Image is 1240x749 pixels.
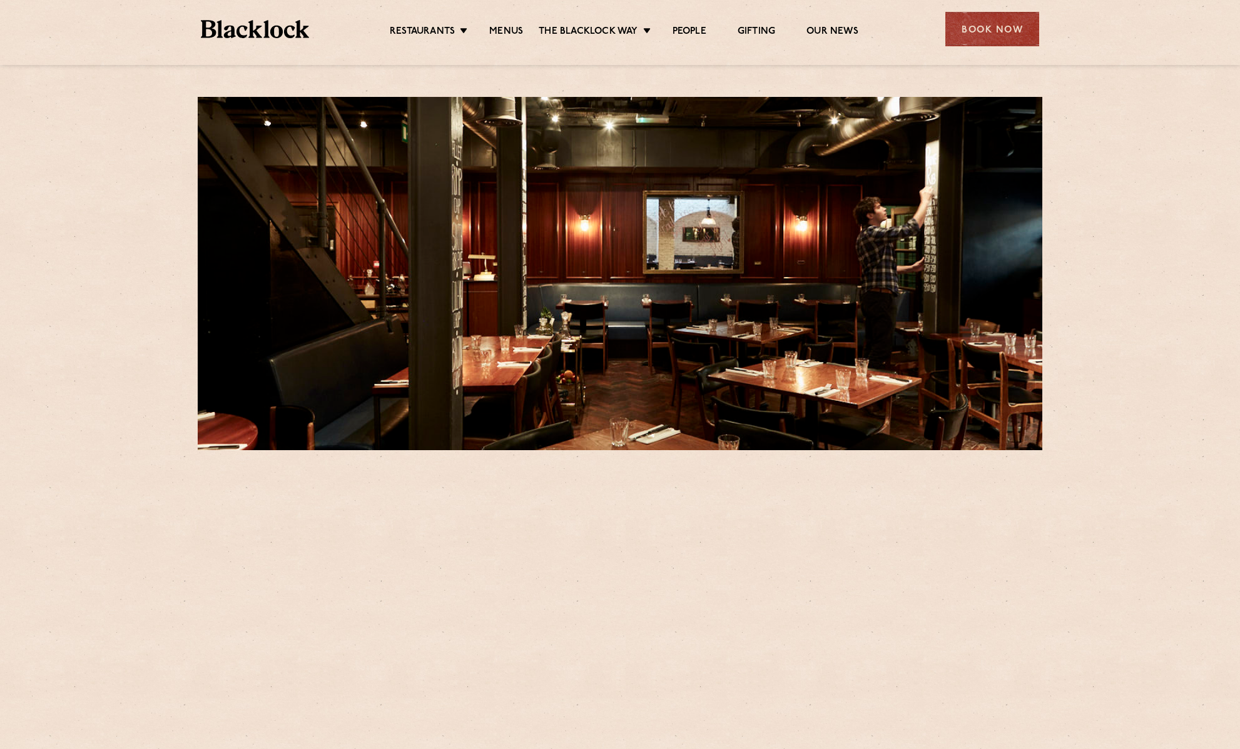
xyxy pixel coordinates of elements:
div: Book Now [945,12,1039,46]
a: The Blacklock Way [539,26,638,39]
img: BL_Textured_Logo-footer-cropped.svg [201,20,309,38]
a: Menus [489,26,523,39]
a: Restaurants [390,26,455,39]
a: Gifting [738,26,775,39]
a: Our News [806,26,858,39]
a: People [673,26,706,39]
